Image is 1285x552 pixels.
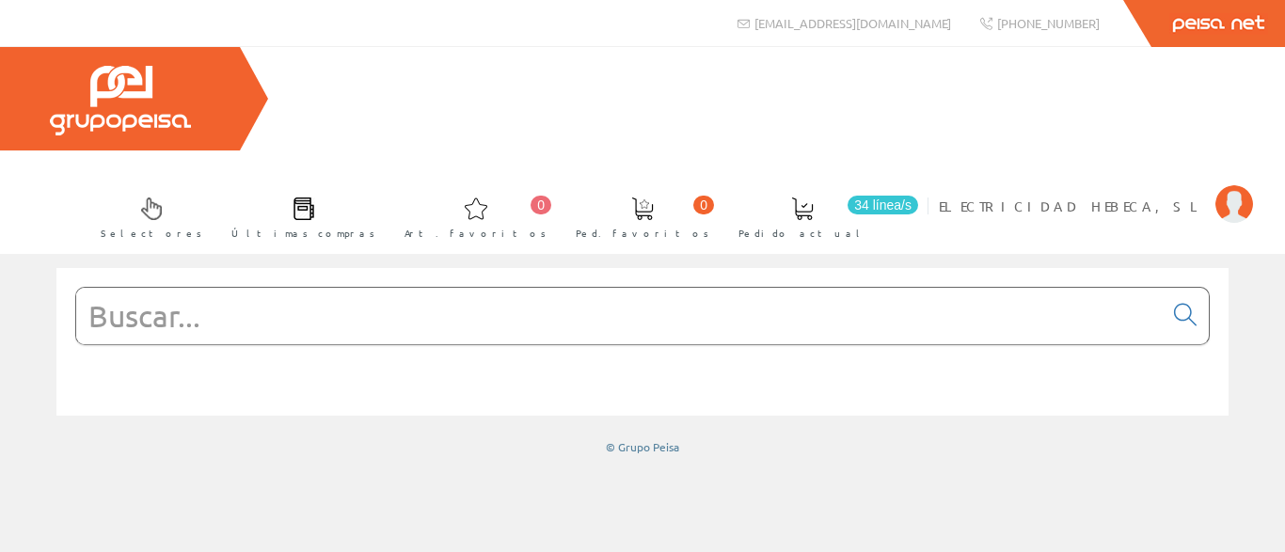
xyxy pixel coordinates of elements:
[213,181,385,250] a: Últimas compras
[531,196,551,214] span: 0
[720,181,923,250] a: 34 línea/s Pedido actual
[405,224,547,243] span: Art. favoritos
[939,197,1206,215] span: ELECTRICIDAD HEBECA, SL
[82,181,212,250] a: Selectores
[939,181,1253,199] a: ELECTRICIDAD HEBECA, SL
[576,224,709,243] span: Ped. favoritos
[693,196,714,214] span: 0
[101,224,202,243] span: Selectores
[754,15,951,31] span: [EMAIL_ADDRESS][DOMAIN_NAME]
[848,196,918,214] span: 34 línea/s
[231,224,375,243] span: Últimas compras
[76,288,1163,344] input: Buscar...
[56,439,1229,455] div: © Grupo Peisa
[50,66,191,135] img: Grupo Peisa
[997,15,1100,31] span: [PHONE_NUMBER]
[738,224,866,243] span: Pedido actual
